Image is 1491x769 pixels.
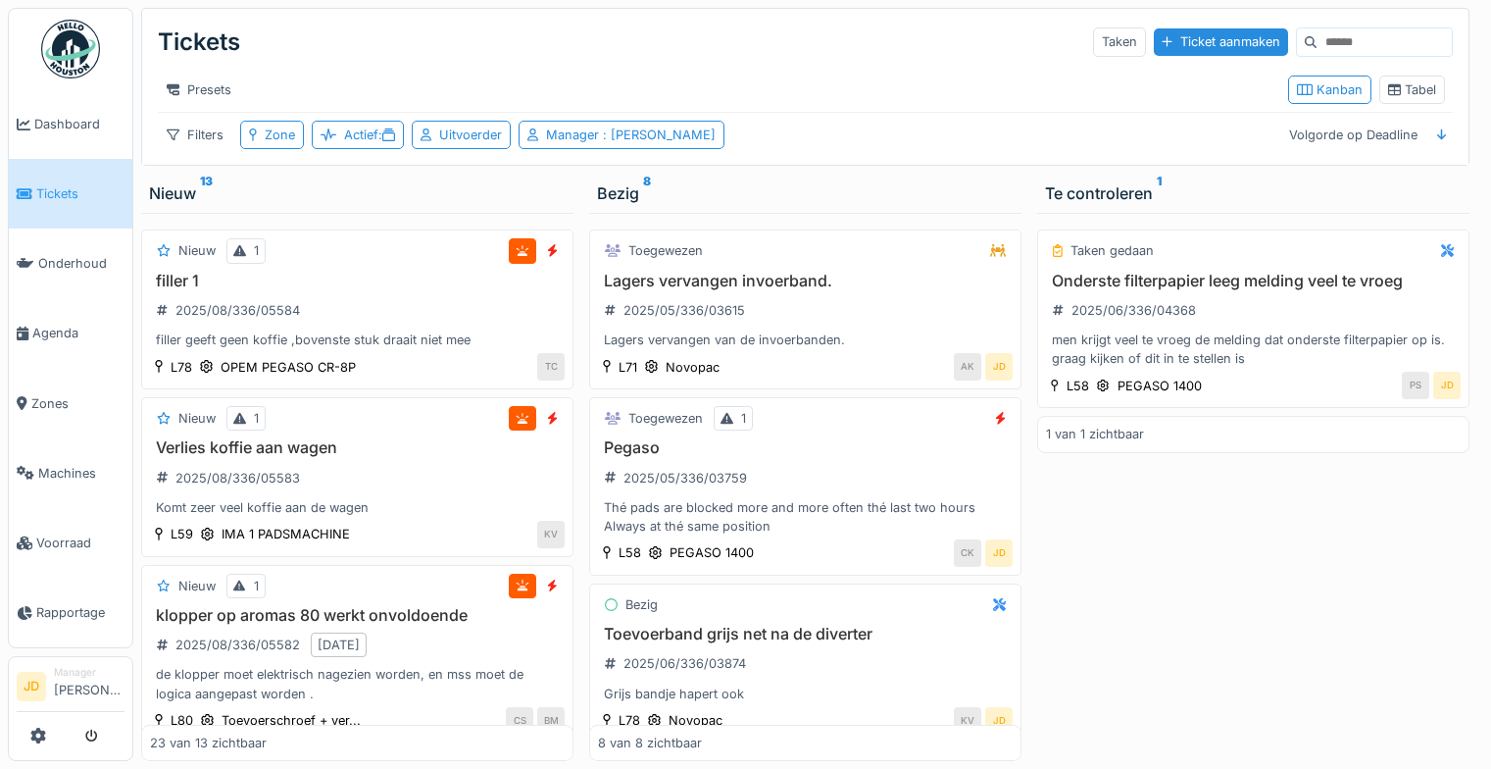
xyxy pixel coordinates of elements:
div: L78 [171,358,192,377]
div: L59 [171,525,193,543]
div: Kanban [1297,80,1363,99]
div: L58 [1067,377,1089,395]
a: Tickets [9,159,132,229]
div: [DATE] [318,636,360,654]
span: Rapportage [36,603,124,622]
div: Tabel [1388,80,1436,99]
div: L78 [619,711,640,730]
div: IMA 1 PADSMACHINE [222,525,350,543]
div: BM [537,707,565,735]
div: OPEM PEGASO CR-8P [221,358,356,377]
sup: 8 [643,181,651,205]
div: Toevoerschroef + ver... [222,711,361,730]
div: PEGASO 1400 [670,543,754,562]
h3: Pegaso [598,438,1013,457]
span: Machines [38,464,124,483]
div: JD [985,707,1013,735]
div: Toegewezen [628,409,703,428]
a: Rapportage [9,578,132,647]
div: KV [537,521,565,548]
div: 2025/05/336/03615 [623,301,745,320]
div: Ticket aanmaken [1154,28,1288,55]
a: Voorraad [9,508,132,578]
span: Zones [31,394,124,413]
div: Tickets [158,17,240,68]
div: Manager [546,126,716,144]
li: [PERSON_NAME] [54,665,124,707]
div: KV [954,707,981,735]
div: Bezig [597,181,1014,205]
div: 2025/06/336/03874 [623,654,746,673]
div: Te controleren [1045,181,1462,205]
div: 1 [741,409,746,428]
h3: Verlies koffie aan wagen [150,438,565,457]
div: JD [1433,372,1461,399]
sup: 1 [1157,181,1162,205]
div: men krijgt veel te vroeg de melding dat onderste filterpapier op is. graag kijken of dit in te st... [1046,331,1461,368]
div: Nieuw [178,577,216,595]
div: Volgorde op Deadline [1280,121,1426,149]
h3: klopper op aromas 80 werkt onvoldoende [150,606,565,625]
div: JD [985,353,1013,381]
div: 1 [254,577,259,595]
a: Machines [9,438,132,508]
span: Voorraad [36,534,124,552]
div: Lagers vervangen van de invoerbanden. [598,331,1013,349]
div: 1 [254,409,259,428]
li: JD [17,672,46,701]
div: PEGASO 1400 [1118,377,1202,395]
div: TC [537,353,565,381]
div: Filters [158,121,232,149]
div: Toegewezen [628,241,703,260]
div: Novopac [669,711,722,730]
div: L58 [619,543,641,562]
span: : [378,128,395,142]
div: Bezig [625,595,658,614]
h3: Lagers vervangen invoerband. [598,272,1013,290]
h3: Toevoerband grijs net na de diverter [598,625,1013,643]
a: Dashboard [9,89,132,159]
div: AK [954,353,981,381]
div: filler geeft geen koffie ,bovenste stuk draait niet mee [150,331,565,349]
sup: 13 [200,181,213,205]
div: Komt zeer veel koffie aan de wagen [150,498,565,517]
div: 23 van 13 zichtbaar [150,734,267,752]
span: Dashboard [34,115,124,133]
div: 1 van 1 zichtbaar [1046,425,1144,443]
a: Agenda [9,298,132,368]
div: Nieuw [178,241,216,260]
div: Thé pads are blocked more and more often thé last two hours Always at thé same position [598,498,1013,536]
div: JD [985,539,1013,567]
a: Onderhoud [9,229,132,298]
div: Nieuw [149,181,566,205]
div: Presets [158,76,240,104]
div: de klopper moet elektrisch nagezien worden, en mss moet de logica aangepast worden . [150,665,565,702]
span: : [PERSON_NAME] [599,128,716,142]
div: 1 [254,241,259,260]
div: Taken gedaan [1070,241,1154,260]
div: Zone [265,126,295,144]
h3: filler 1 [150,272,565,290]
a: JD Manager[PERSON_NAME] [17,665,124,712]
div: 2025/08/336/05584 [175,301,300,320]
div: Manager [54,665,124,680]
div: Uitvoerder [439,126,502,144]
div: Nieuw [178,409,216,428]
div: L80 [171,711,193,730]
a: Zones [9,369,132,438]
div: 2025/08/336/05583 [175,469,300,487]
div: 2025/08/336/05582 [175,636,300,654]
span: Tickets [36,184,124,203]
div: 8 van 8 zichtbaar [598,734,702,752]
div: Grijs bandje hapert ook [598,685,1013,703]
div: Novopac [666,358,720,377]
div: PS [1402,372,1429,399]
div: CK [954,539,981,567]
img: Badge_color-CXgf-gQk.svg [41,20,100,78]
div: Taken [1093,27,1146,56]
div: 2025/06/336/04368 [1071,301,1196,320]
div: 2025/05/336/03759 [623,469,747,487]
span: Agenda [32,324,124,342]
div: CS [506,707,533,735]
span: Onderhoud [38,254,124,273]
